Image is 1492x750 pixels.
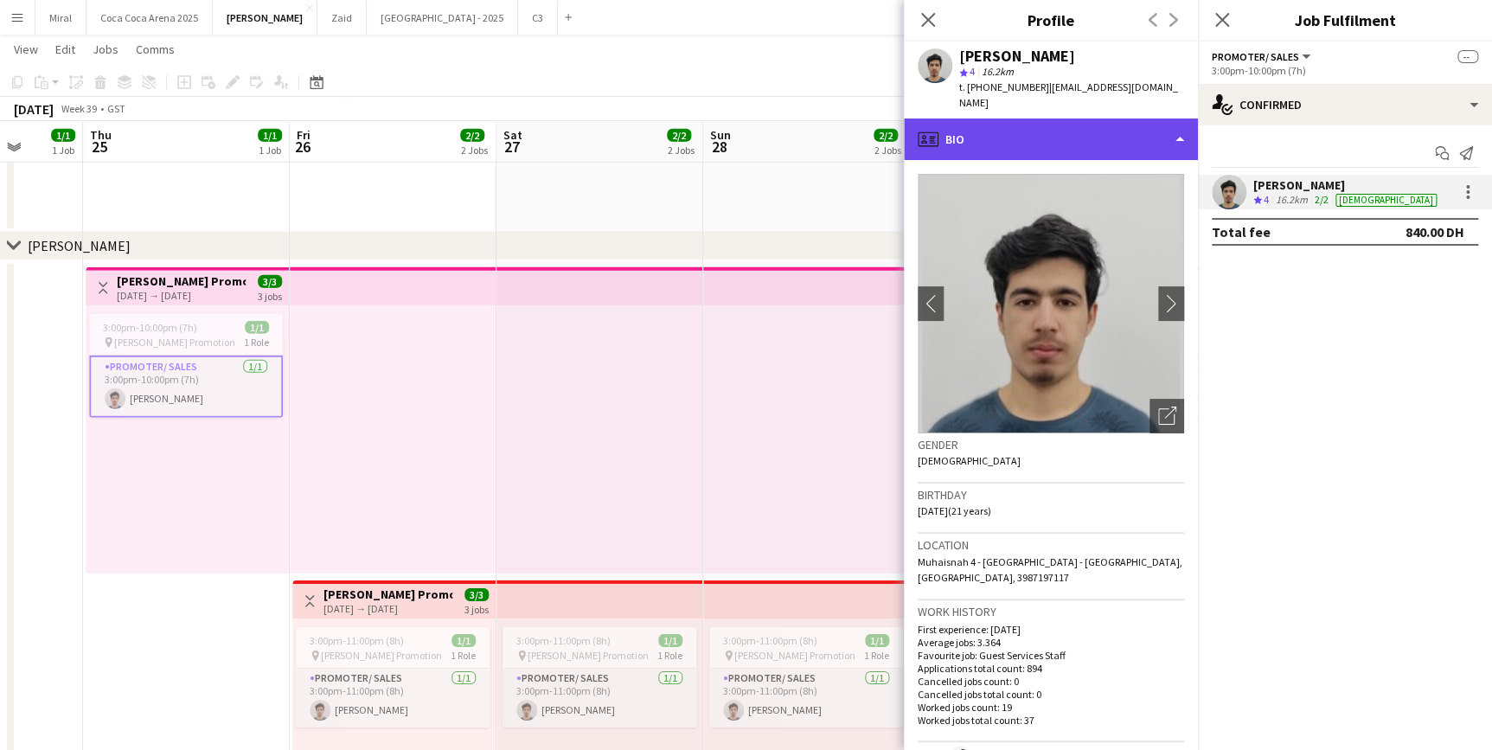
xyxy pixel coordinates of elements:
span: 1/1 [451,634,476,647]
button: Miral [35,1,86,35]
img: Crew avatar or photo [918,174,1184,433]
span: 26 [294,137,311,157]
span: Fri [297,127,311,143]
app-card-role: Promoter/ Sales1/13:00pm-11:00pm (8h)[PERSON_NAME] [503,669,696,728]
div: 16.2km [1272,193,1311,208]
p: Cancelled jobs count: 0 [918,675,1184,688]
span: 3:00pm-11:00pm (8h) [310,634,404,647]
button: [GEOGRAPHIC_DATA] - 2025 [367,1,518,35]
div: 2 Jobs [461,144,488,157]
p: First experience: [DATE] [918,623,1184,636]
div: 3 jobs [464,601,489,616]
div: Bio [904,119,1198,160]
button: Promoter/ Sales [1212,50,1313,63]
div: 2 Jobs [874,144,901,157]
h3: [PERSON_NAME] Promotion [117,273,246,289]
div: [PERSON_NAME] [28,237,131,254]
div: Confirmed [1198,84,1492,125]
div: Open photos pop-in [1149,399,1184,433]
span: [PERSON_NAME] Promotion [734,649,855,662]
span: Week 39 [57,102,100,115]
p: Worked jobs total count: 37 [918,714,1184,727]
span: Muhaisnah 4 - [GEOGRAPHIC_DATA] - [GEOGRAPHIC_DATA], [GEOGRAPHIC_DATA], 3987197117 [918,555,1182,584]
div: 1 Job [259,144,281,157]
div: Total fee [1212,223,1271,240]
h3: Location [918,537,1184,553]
button: C3 [518,1,558,35]
div: 3:00pm-11:00pm (8h)1/1 [PERSON_NAME] Promotion1 RolePromoter/ Sales1/13:00pm-11:00pm (8h)[PERSON_... [503,627,696,728]
span: | [EMAIL_ADDRESS][DOMAIN_NAME] [959,80,1178,109]
span: 1/1 [245,321,269,334]
app-job-card: 3:00pm-11:00pm (8h)1/1 [PERSON_NAME] Promotion1 RolePromoter/ Sales1/13:00pm-11:00pm (8h)[PERSON_... [709,627,903,728]
app-job-card: 3:00pm-10:00pm (7h)1/1 [PERSON_NAME] Promotion1 RolePromoter/ Sales1/13:00pm-10:00pm (7h)[PERSON_... [89,314,283,418]
span: 1/1 [865,634,889,647]
div: [DEMOGRAPHIC_DATA] [1335,194,1437,207]
span: 1/1 [258,129,282,142]
a: Jobs [86,38,125,61]
div: 840.00 DH [1406,223,1464,240]
span: 3/3 [464,588,489,601]
span: Thu [90,127,112,143]
div: 2 Jobs [668,144,695,157]
p: Favourite job: Guest Services Staff [918,649,1184,662]
p: Cancelled jobs total count: 0 [918,688,1184,701]
span: [DEMOGRAPHIC_DATA] [918,454,1021,467]
span: 1 Role [244,336,269,349]
span: 1 Role [657,649,682,662]
h3: Job Fulfilment [1198,9,1492,31]
span: 27 [501,137,522,157]
div: GST [107,102,125,115]
app-job-card: 3:00pm-11:00pm (8h)1/1 [PERSON_NAME] Promotion1 RolePromoter/ Sales1/13:00pm-11:00pm (8h)[PERSON_... [296,627,490,728]
span: View [14,42,38,57]
span: 3:00pm-11:00pm (8h) [516,634,611,647]
button: [PERSON_NAME] [213,1,317,35]
span: [PERSON_NAME] Promotion [528,649,649,662]
p: Average jobs: 3.364 [918,636,1184,649]
div: [PERSON_NAME] [1253,177,1440,193]
span: Jobs [93,42,118,57]
span: 1/1 [658,634,682,647]
p: Applications total count: 894 [918,662,1184,675]
app-card-role: Promoter/ Sales1/13:00pm-11:00pm (8h)[PERSON_NAME] [296,669,490,728]
span: 28 [708,137,731,157]
span: 4 [970,65,975,78]
span: 3/3 [258,275,282,288]
p: Worked jobs count: 19 [918,701,1184,714]
div: 3 jobs [258,288,282,303]
h3: Gender [918,437,1184,452]
app-card-role: Promoter/ Sales1/13:00pm-11:00pm (8h)[PERSON_NAME] [709,669,903,728]
span: Promoter/ Sales [1212,50,1299,63]
div: [PERSON_NAME] [959,48,1075,64]
span: 3:00pm-11:00pm (8h) [723,634,817,647]
span: [PERSON_NAME] Promotion [321,649,442,662]
a: Edit [48,38,82,61]
a: Comms [129,38,182,61]
div: [DATE] [14,100,54,118]
div: [DATE] → [DATE] [323,602,452,615]
span: t. [PHONE_NUMBER] [959,80,1049,93]
h3: Profile [904,9,1198,31]
span: Comms [136,42,175,57]
span: 1 Role [451,649,476,662]
span: 4 [1264,193,1269,206]
div: [DATE] → [DATE] [117,289,246,302]
span: 2/2 [874,129,898,142]
span: 2/2 [460,129,484,142]
a: View [7,38,45,61]
app-skills-label: 2/2 [1315,193,1329,206]
span: 1/1 [51,129,75,142]
span: 3:00pm-10:00pm (7h) [103,321,197,334]
h3: Work history [918,604,1184,619]
app-card-role: Promoter/ Sales1/13:00pm-10:00pm (7h)[PERSON_NAME] [89,356,283,418]
button: Zaid [317,1,367,35]
h3: [PERSON_NAME] Promotion [323,587,452,602]
div: 3:00pm-10:00pm (7h) [1212,64,1478,77]
span: 2/2 [667,129,691,142]
span: 1 Role [864,649,889,662]
span: [PERSON_NAME] Promotion [114,336,235,349]
span: Sun [710,127,731,143]
button: Coca Coca Arena 2025 [86,1,213,35]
